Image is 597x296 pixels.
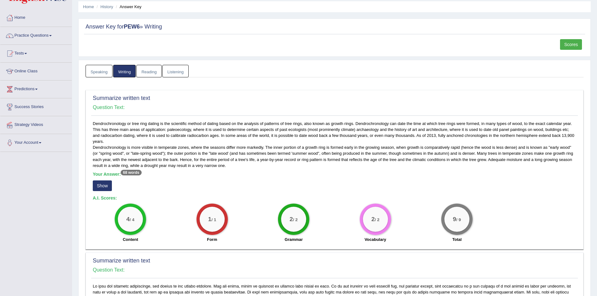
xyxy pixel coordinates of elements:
b: A.I. Scores: [93,195,117,200]
a: Success Stories [0,98,72,114]
big: 2 [371,216,375,223]
label: Grammar [285,236,303,242]
big: 4 [126,216,130,223]
small: / 9 [456,218,461,222]
small: / 4 [130,218,134,222]
big: 9 [453,216,456,223]
a: Strategy Videos [0,116,72,132]
small: / 2 [374,218,379,222]
a: Listening [162,65,189,78]
big: 1 [208,216,212,223]
a: Tests [0,45,72,60]
button: Show [93,180,112,191]
h4: Question Text: [93,267,576,273]
a: Reading [136,65,161,78]
big: 2 [290,216,293,223]
a: Practice Questions [0,27,72,43]
div: Dendrochronology or tree ring dating is the scientific method of dating based on the analysis of ... [91,121,578,246]
h2: Summarize written text [93,95,576,101]
li: Answer Key [114,4,142,10]
b: Your Answer: [93,172,142,177]
a: Home [83,4,94,9]
h4: Question Text: [93,105,576,110]
small: / 1 [211,218,216,222]
a: Speaking [86,65,113,78]
label: Total [452,236,462,242]
a: Home [0,9,72,25]
label: Content [123,236,138,242]
sup: 68 words [121,170,141,175]
a: Predictions [0,80,72,96]
small: / 2 [293,218,298,222]
strong: PEW6 [124,23,140,30]
a: Online Class [0,63,72,78]
a: Scores [560,39,582,50]
a: Writing [113,65,136,78]
h2: Summarize written text [93,258,576,264]
label: Vocabulary [364,236,386,242]
label: Form [207,236,217,242]
a: Your Account [0,134,72,150]
h2: Answer Key for » Writing [86,24,584,30]
a: History [101,4,113,9]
